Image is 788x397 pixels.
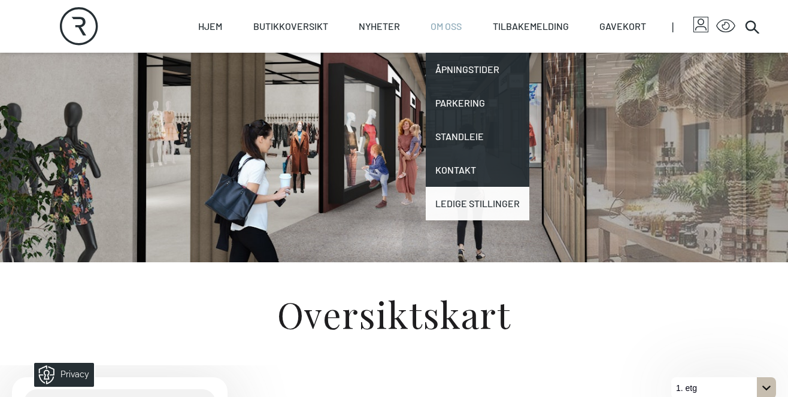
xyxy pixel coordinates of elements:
a: Åpningstider [426,53,529,86]
h1: Oversiktskart [11,296,777,332]
a: Standleie [426,120,529,153]
a: Parkering [426,86,529,120]
a: Kontakt [426,153,529,187]
iframe: Manage Preferences [12,359,110,391]
button: Open Accessibility Menu [716,17,735,36]
a: Ledige stillinger [426,187,529,220]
